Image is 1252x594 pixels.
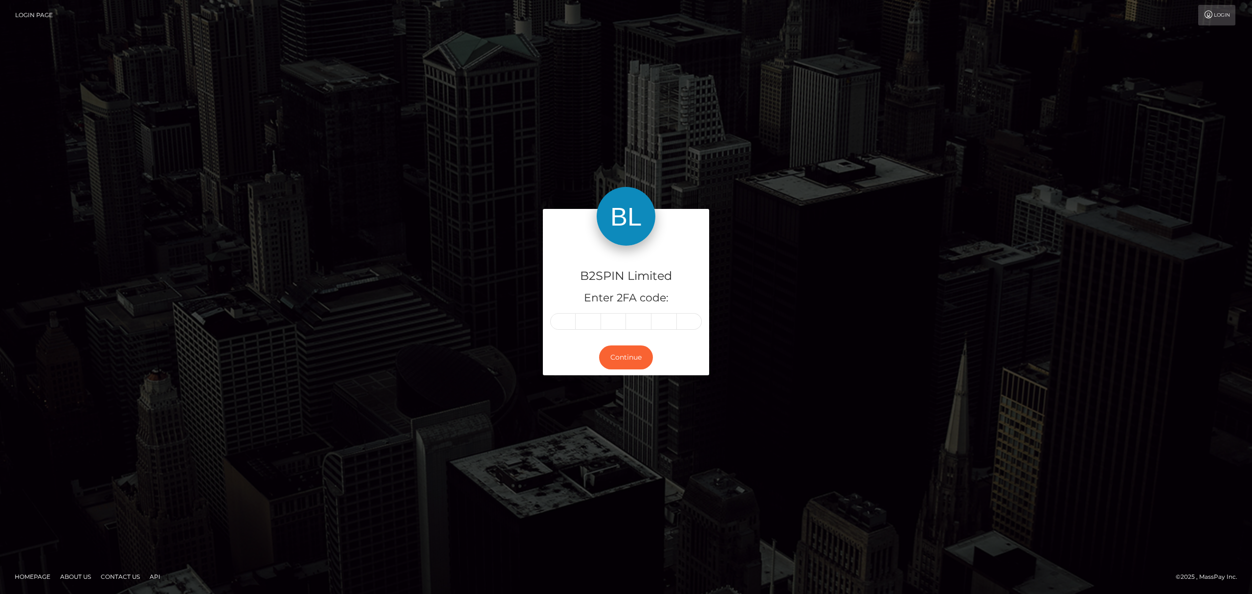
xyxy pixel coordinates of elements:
a: Login [1198,5,1235,25]
div: © 2025 , MassPay Inc. [1176,571,1245,582]
img: B2SPIN Limited [597,187,655,246]
a: API [146,569,164,584]
h4: B2SPIN Limited [550,268,702,285]
button: Continue [599,345,653,369]
h5: Enter 2FA code: [550,291,702,306]
a: Contact Us [97,569,144,584]
a: Homepage [11,569,54,584]
a: About Us [56,569,95,584]
a: Login Page [15,5,53,25]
